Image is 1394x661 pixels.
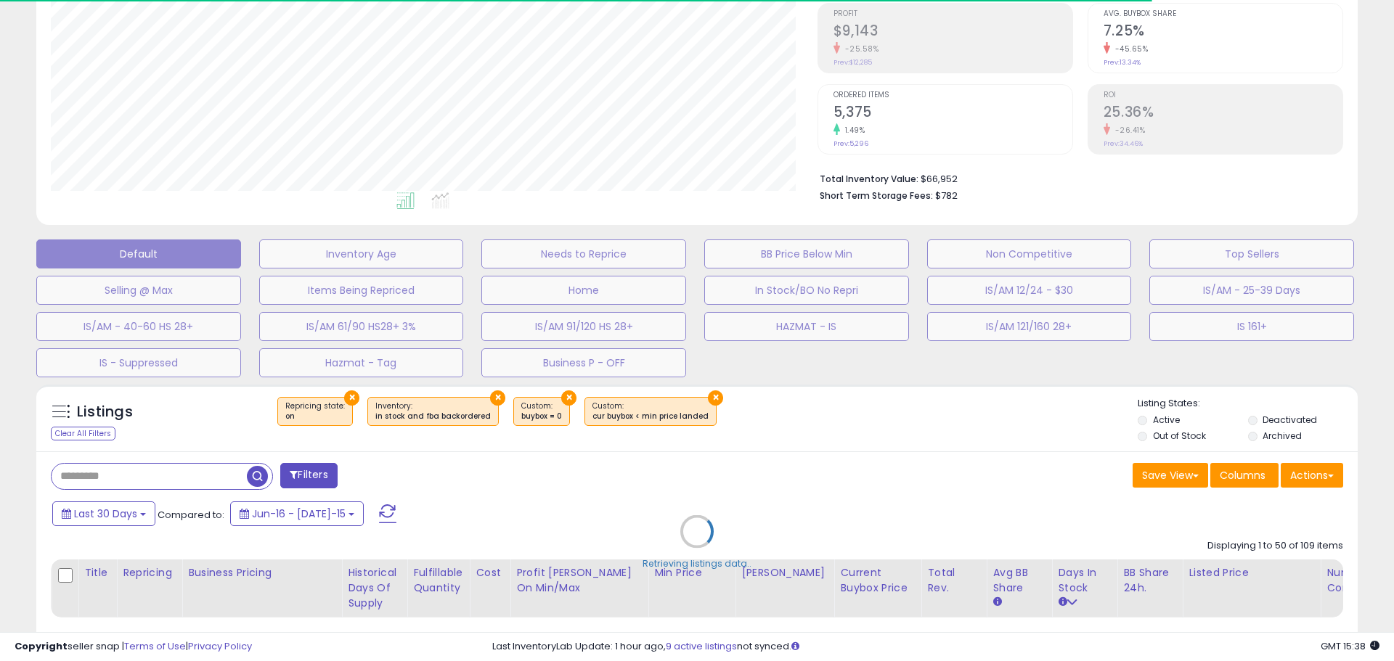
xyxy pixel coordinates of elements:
[1110,44,1149,54] small: -45.65%
[833,58,872,67] small: Prev: $12,285
[259,348,464,377] button: Hazmat - Tag
[259,312,464,341] button: IS/AM 61/90 HS28+ 3%
[1149,239,1354,268] button: Top Sellers
[704,312,909,341] button: HAZMAT - IS
[833,91,1072,99] span: Ordered Items
[36,348,241,377] button: IS - Suppressed
[820,173,918,185] b: Total Inventory Value:
[840,44,879,54] small: -25.58%
[1149,312,1354,341] button: IS 161+
[927,276,1132,305] button: IS/AM 12/24 - $30
[1104,139,1143,148] small: Prev: 34.46%
[1104,22,1342,42] h2: 7.25%
[927,312,1132,341] button: IS/AM 121/160 28+
[481,239,686,268] button: Needs to Reprice
[36,276,241,305] button: Selling @ Max
[481,312,686,341] button: IS/AM 91/120 HS 28+
[15,639,68,653] strong: Copyright
[1104,91,1342,99] span: ROI
[833,139,868,148] small: Prev: 5,296
[36,312,241,341] button: IS/AM - 40-60 HS 28+
[935,189,958,202] span: $782
[1104,58,1141,67] small: Prev: 13.34%
[481,276,686,305] button: Home
[1104,10,1342,18] span: Avg. Buybox Share
[840,125,865,136] small: 1.49%
[36,239,241,268] button: Default
[927,239,1132,268] button: Non Competitive
[833,104,1072,123] h2: 5,375
[259,239,464,268] button: Inventory Age
[704,239,909,268] button: BB Price Below Min
[643,557,751,570] div: Retrieving listings data..
[820,189,933,202] b: Short Term Storage Fees:
[481,348,686,377] button: Business P - OFF
[1110,125,1146,136] small: -26.41%
[704,276,909,305] button: In Stock/BO No Repri
[15,640,252,654] div: seller snap | |
[833,22,1072,42] h2: $9,143
[259,276,464,305] button: Items Being Repriced
[1104,104,1342,123] h2: 25.36%
[1149,276,1354,305] button: IS/AM - 25-39 Days
[833,10,1072,18] span: Profit
[820,169,1332,186] li: $66,952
